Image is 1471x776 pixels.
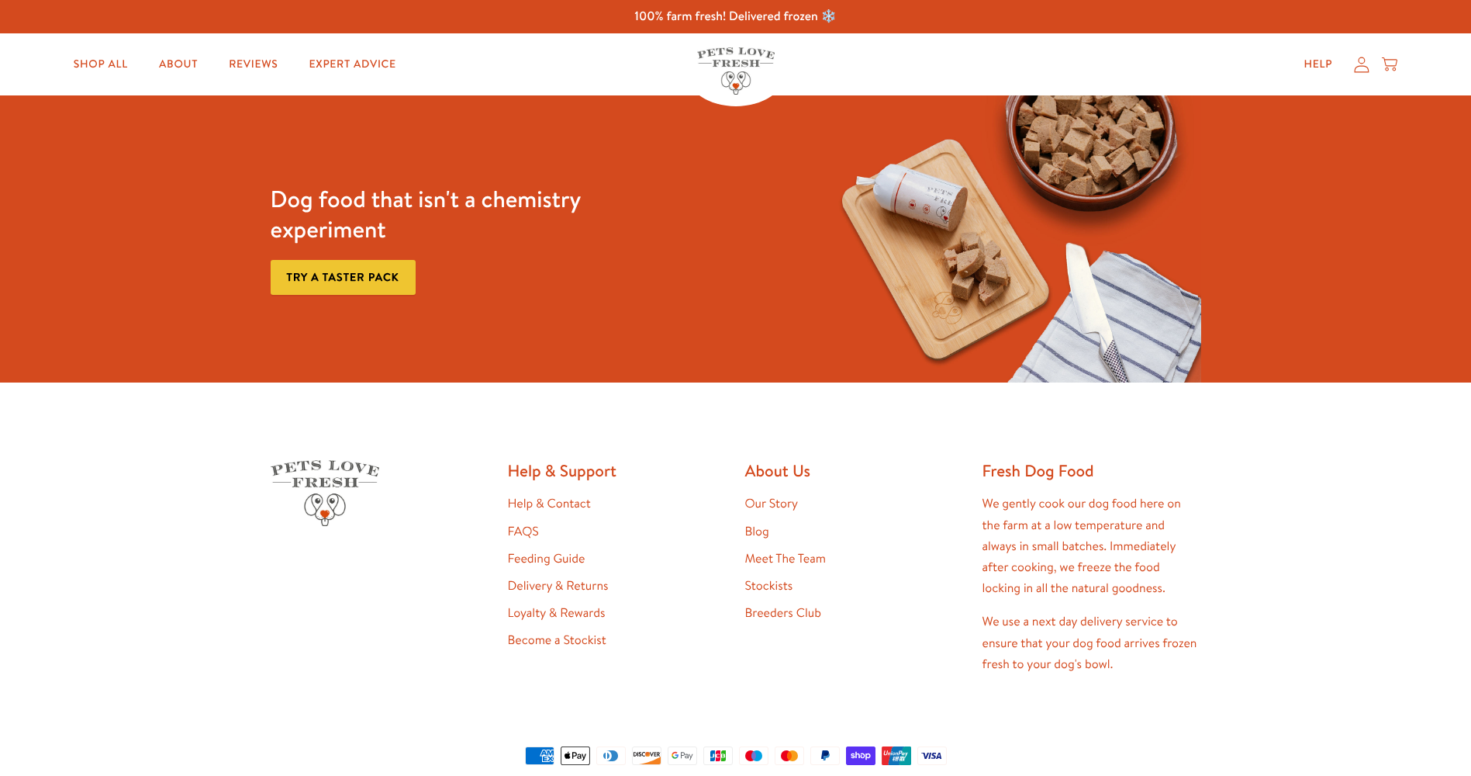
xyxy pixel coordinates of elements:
h3: Dog food that isn't a chemistry experiment [271,184,651,244]
a: Breeders Club [745,605,821,622]
a: About [147,49,210,80]
a: Become a Stockist [508,632,606,649]
a: Help [1291,49,1345,80]
img: Fussy [820,95,1201,383]
a: Shop All [61,49,140,80]
a: Try a taster pack [271,260,416,295]
p: We use a next day delivery service to ensure that your dog food arrives frozen fresh to your dog'... [982,611,1201,675]
a: Help & Contact [508,495,591,512]
p: We gently cook our dog food here on the farm at a low temperature and always in small batches. Im... [982,494,1201,599]
img: Pets Love Fresh [697,47,775,95]
a: Reviews [216,49,290,80]
a: FAQS [508,523,539,540]
h2: Help & Support [508,460,727,481]
a: Stockists [745,577,793,594]
h2: Fresh Dog Food [982,460,1201,481]
a: Meet The Team [745,550,826,567]
h2: About Us [745,460,964,481]
a: Delivery & Returns [508,577,609,594]
img: Pets Love Fresh [271,460,379,526]
a: Expert Advice [297,49,409,80]
a: Blog [745,523,769,540]
a: Our Story [745,495,799,512]
a: Feeding Guide [508,550,585,567]
a: Loyalty & Rewards [508,605,606,622]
